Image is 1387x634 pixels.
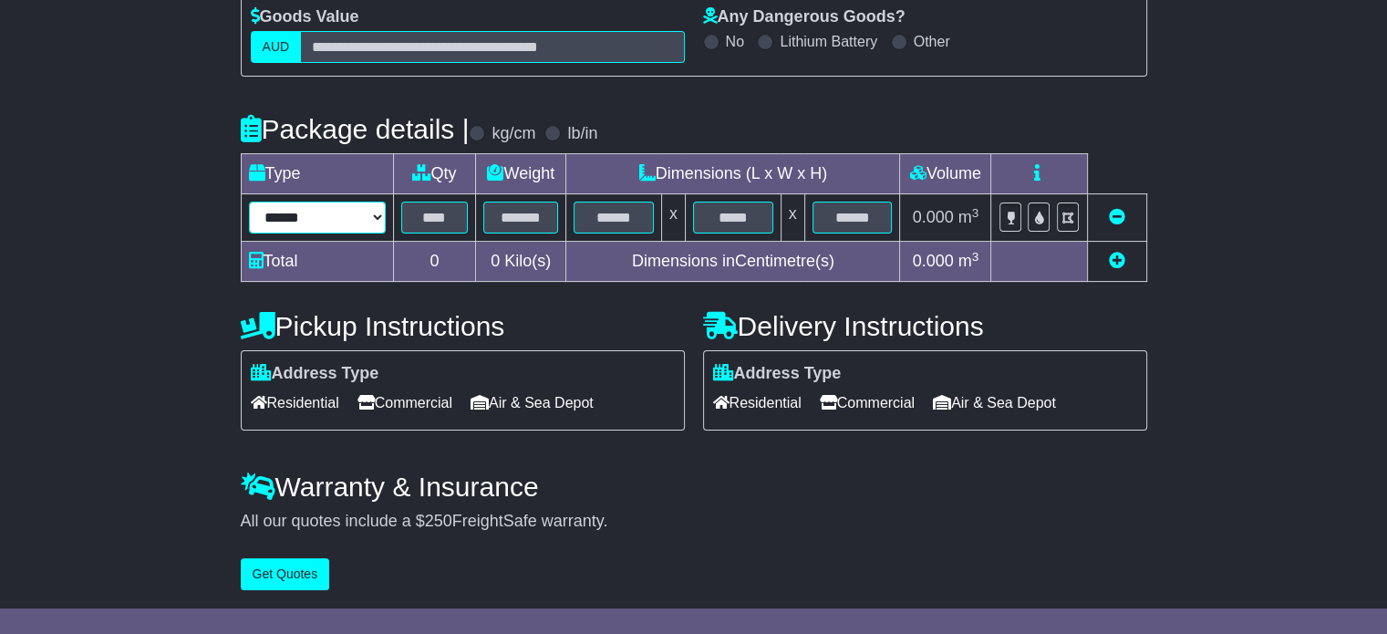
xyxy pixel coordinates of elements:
h4: Package details | [241,114,470,144]
td: Kilo(s) [476,242,566,282]
label: Address Type [713,364,842,384]
label: Any Dangerous Goods? [703,7,906,27]
div: All our quotes include a $ FreightSafe warranty. [241,512,1147,532]
span: Residential [713,389,802,417]
h4: Delivery Instructions [703,311,1147,341]
td: x [781,194,804,242]
span: 250 [425,512,452,530]
label: lb/in [567,124,597,144]
label: kg/cm [492,124,535,144]
span: Commercial [357,389,452,417]
button: Get Quotes [241,558,330,590]
h4: Pickup Instructions [241,311,685,341]
label: No [726,33,744,50]
span: 0 [491,252,500,270]
a: Add new item [1109,252,1125,270]
span: m [958,208,979,226]
span: 0.000 [913,208,954,226]
label: Other [914,33,950,50]
span: m [958,252,979,270]
label: AUD [251,31,302,63]
label: Lithium Battery [780,33,877,50]
sup: 3 [972,206,979,220]
td: 0 [393,242,476,282]
span: Air & Sea Depot [933,389,1056,417]
span: Commercial [820,389,915,417]
td: Weight [476,154,566,194]
sup: 3 [972,250,979,264]
td: Total [241,242,393,282]
label: Address Type [251,364,379,384]
td: Qty [393,154,476,194]
label: Goods Value [251,7,359,27]
td: Volume [900,154,991,194]
span: Residential [251,389,339,417]
a: Remove this item [1109,208,1125,226]
td: Dimensions (L x W x H) [566,154,900,194]
span: Air & Sea Depot [471,389,594,417]
td: Type [241,154,393,194]
td: Dimensions in Centimetre(s) [566,242,900,282]
td: x [661,194,685,242]
h4: Warranty & Insurance [241,472,1147,502]
span: 0.000 [913,252,954,270]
